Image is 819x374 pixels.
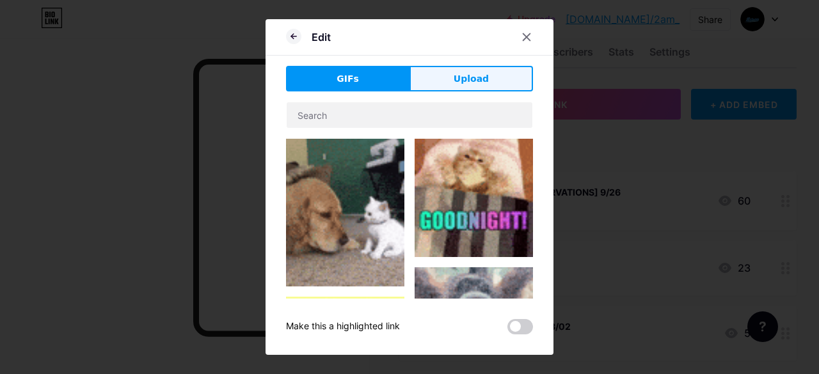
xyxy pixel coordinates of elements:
button: GIFs [286,66,409,91]
span: Upload [454,72,489,86]
input: Search [287,102,532,128]
img: Gihpy [415,139,533,257]
span: GIFs [337,72,359,86]
div: Make this a highlighted link [286,319,400,334]
div: Edit [312,29,331,45]
button: Upload [409,66,533,91]
img: Gihpy [286,139,404,286]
